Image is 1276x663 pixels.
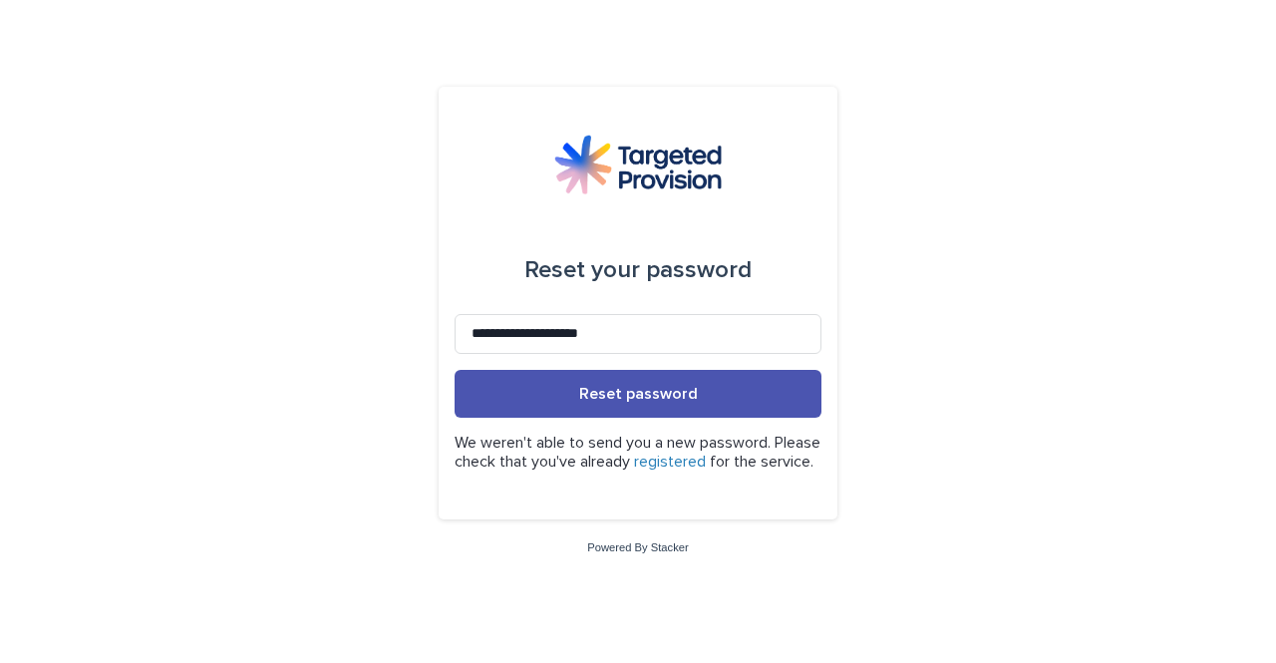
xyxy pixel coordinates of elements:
a: Powered By Stacker [587,541,688,553]
p: We weren't able to send you a new password. Please check that you've already for the service. [455,434,821,472]
img: M5nRWzHhSzIhMunXDL62 [554,135,722,194]
button: Reset password [455,370,821,418]
a: registered [634,454,706,470]
span: Reset password [579,386,698,402]
div: Reset your password [524,242,752,298]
